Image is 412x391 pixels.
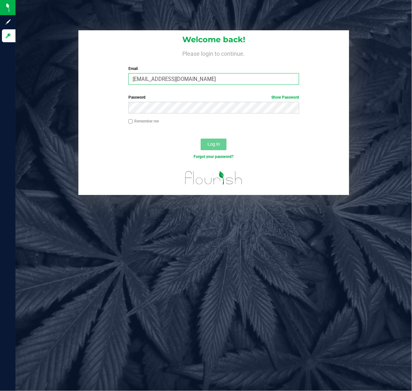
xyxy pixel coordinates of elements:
[128,118,159,124] label: Remember me
[5,19,11,25] inline-svg: Sign up
[78,35,349,44] h1: Welcome back!
[128,119,133,124] input: Remember me
[5,33,11,39] inline-svg: Log in
[180,166,248,190] img: flourish_logo.svg
[207,142,220,147] span: Log In
[271,95,299,100] a: Show Password
[194,154,234,159] a: Forgot your password?
[201,139,226,150] button: Log In
[78,49,349,57] h4: Please login to continue.
[128,95,146,100] span: Password
[128,66,299,72] label: Email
